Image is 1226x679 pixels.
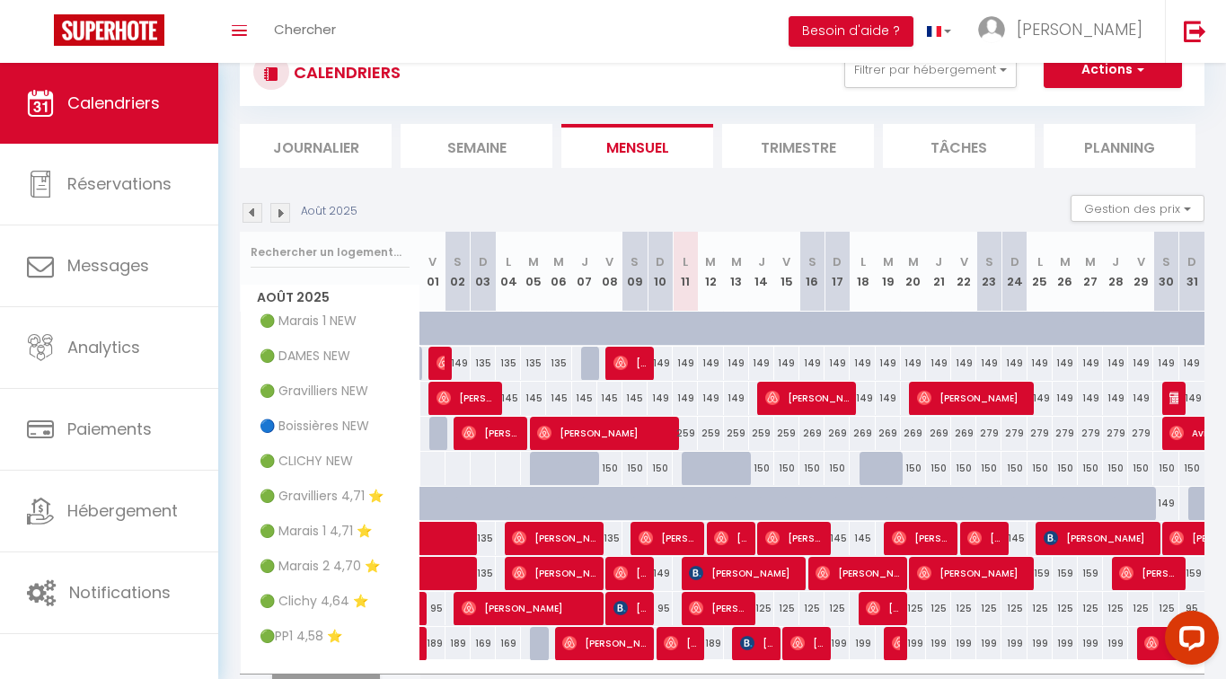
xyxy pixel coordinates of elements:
[765,521,824,555] span: [PERSON_NAME]
[951,592,976,625] div: 125
[799,592,825,625] div: 125
[572,232,597,312] th: 07
[1078,452,1103,485] div: 150
[951,452,976,485] div: 150
[401,124,552,168] li: Semaine
[1153,347,1178,380] div: 149
[648,382,673,415] div: 149
[876,382,901,415] div: 149
[985,253,993,270] abbr: S
[1153,592,1178,625] div: 125
[496,382,521,415] div: 145
[1128,382,1153,415] div: 149
[724,382,749,415] div: 149
[243,522,376,542] span: 🟢 Marais 1 4,71 ⭐️
[1078,232,1103,312] th: 27
[673,232,698,312] th: 11
[69,581,171,604] span: Notifications
[1153,232,1178,312] th: 30
[241,285,419,311] span: Août 2025
[243,592,373,612] span: 🟢 Clichy 4,64 ⭐️
[289,52,401,93] h3: CALENDRIERS
[597,382,622,415] div: 145
[825,347,850,380] div: 149
[960,253,968,270] abbr: V
[1053,452,1078,485] div: 150
[562,626,646,660] span: [PERSON_NAME]
[833,253,842,270] abbr: D
[926,232,951,312] th: 21
[917,556,1026,590] span: [PERSON_NAME]
[816,556,899,590] span: [PERSON_NAME]
[698,382,723,415] div: 149
[1103,592,1128,625] div: 125
[240,124,392,168] li: Journalier
[1017,18,1142,40] span: [PERSON_NAME]
[978,16,1005,43] img: ...
[731,253,742,270] abbr: M
[1044,521,1152,555] span: [PERSON_NAME]
[749,592,774,625] div: 125
[698,627,723,660] div: 189
[1053,627,1078,660] div: 199
[825,627,850,660] div: 199
[67,254,149,277] span: Messages
[1044,124,1195,168] li: Planning
[883,124,1035,168] li: Tâches
[689,556,798,590] span: [PERSON_NAME]
[1153,487,1178,520] div: 149
[967,521,1001,555] span: [PERSON_NAME]
[1078,557,1103,590] div: 159
[698,417,723,450] div: 259
[1028,382,1053,415] div: 149
[976,627,1001,660] div: 199
[506,253,511,270] abbr: L
[1053,382,1078,415] div: 149
[1128,452,1153,485] div: 150
[1179,452,1204,485] div: 150
[976,347,1001,380] div: 149
[67,418,152,440] span: Paiements
[844,52,1017,88] button: Filtrer par hébergement
[850,382,875,415] div: 149
[1060,253,1071,270] abbr: M
[1001,417,1027,450] div: 279
[420,627,445,660] div: 189
[1151,604,1226,679] iframe: LiveChat chat widget
[67,172,172,195] span: Réservations
[976,452,1001,485] div: 150
[1103,627,1128,660] div: 199
[1184,20,1206,42] img: logout
[54,14,164,46] img: Super Booking
[850,522,875,555] div: 145
[1078,592,1103,625] div: 125
[1010,253,1019,270] abbr: D
[471,232,496,312] th: 03
[428,253,437,270] abbr: V
[613,346,647,380] span: [PERSON_NAME]
[740,626,773,660] span: [PERSON_NAME]
[471,347,496,380] div: 135
[1044,52,1182,88] button: Actions
[243,487,388,507] span: 🟢 Gravilliers 4,71 ⭐️
[648,232,673,312] th: 10
[774,452,799,485] div: 150
[1028,557,1053,590] div: 159
[561,124,713,168] li: Mensuel
[850,627,875,660] div: 199
[1179,347,1204,380] div: 149
[1078,627,1103,660] div: 199
[67,499,178,522] span: Hébergement
[1078,347,1103,380] div: 149
[876,347,901,380] div: 149
[1153,452,1178,485] div: 150
[622,452,648,485] div: 150
[437,381,495,415] span: [PERSON_NAME]
[445,627,471,660] div: 189
[1028,417,1053,450] div: 279
[901,592,926,625] div: 125
[782,253,790,270] abbr: V
[976,417,1001,450] div: 279
[1103,232,1128,312] th: 28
